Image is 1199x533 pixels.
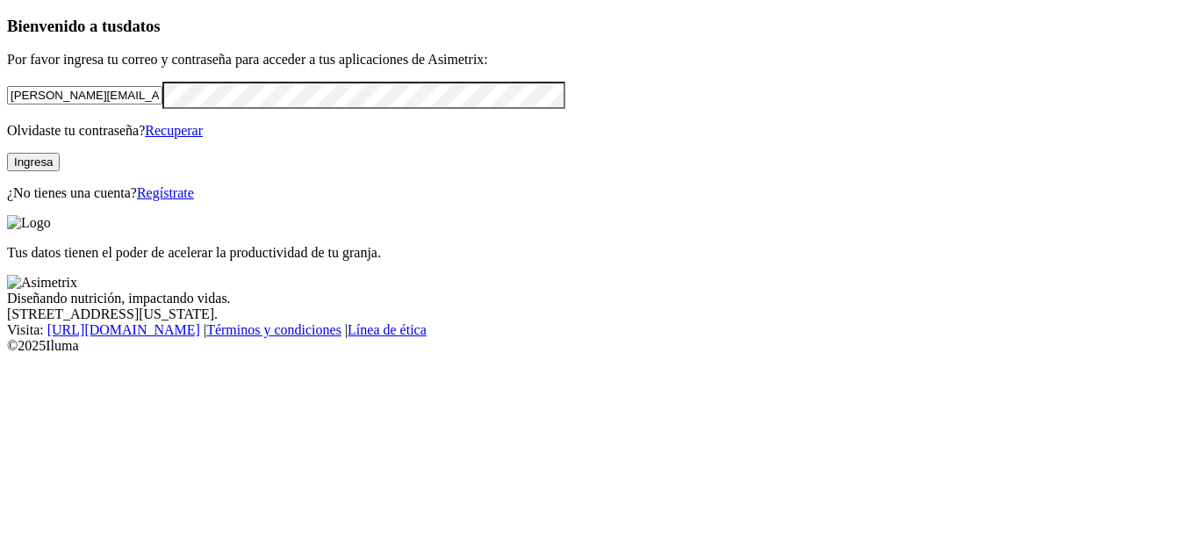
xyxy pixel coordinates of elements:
a: Regístrate [137,185,194,200]
div: © 2025 Iluma [7,338,1192,354]
a: Línea de ética [348,322,427,337]
a: [URL][DOMAIN_NAME] [47,322,200,337]
a: Términos y condiciones [206,322,341,337]
p: Tus datos tienen el poder de acelerar la productividad de tu granja. [7,245,1192,261]
p: ¿No tienes una cuenta? [7,185,1192,201]
h3: Bienvenido a tus [7,17,1192,36]
div: [STREET_ADDRESS][US_STATE]. [7,306,1192,322]
span: datos [123,17,161,35]
div: Diseñando nutrición, impactando vidas. [7,291,1192,306]
p: Olvidaste tu contraseña? [7,123,1192,139]
a: Recuperar [145,123,203,138]
p: Por favor ingresa tu correo y contraseña para acceder a tus aplicaciones de Asimetrix: [7,52,1192,68]
img: Logo [7,215,51,231]
img: Asimetrix [7,275,77,291]
div: Visita : | | [7,322,1192,338]
input: Tu correo [7,86,162,104]
button: Ingresa [7,153,60,171]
